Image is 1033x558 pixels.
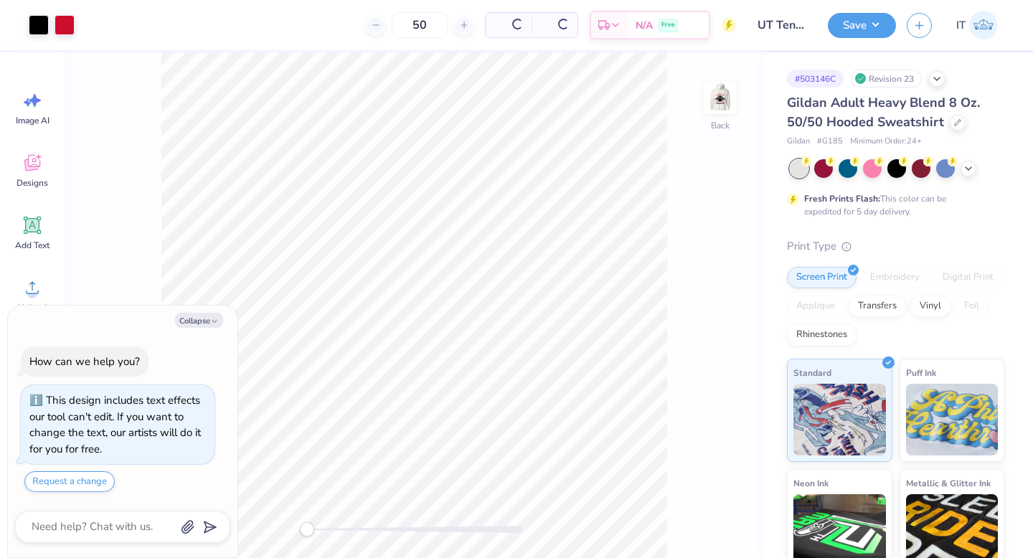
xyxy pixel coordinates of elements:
div: This design includes text effects our tool can't edit. If you want to change the text, our artist... [29,393,201,456]
div: This color can be expedited for 5 day delivery. [804,192,981,218]
span: Standard [793,365,831,380]
div: Revision 23 [851,70,922,88]
a: IT [950,11,1004,39]
span: Metallic & Glitter Ink [906,476,991,491]
input: – – [392,12,448,38]
div: Embroidery [861,267,929,288]
span: Gildan [787,136,810,148]
div: # 503146C [787,70,844,88]
span: Puff Ink [906,365,936,380]
span: Upload [18,302,47,313]
input: Untitled Design [747,11,817,39]
img: Puff Ink [906,384,999,455]
span: Neon Ink [793,476,829,491]
span: Image AI [16,115,49,126]
img: Standard [793,384,886,455]
span: Gildan Adult Heavy Blend 8 Oz. 50/50 Hooded Sweatshirt [787,94,980,131]
span: Designs [16,177,48,189]
strong: Fresh Prints Flash: [804,193,880,204]
span: Free [661,20,675,30]
div: Screen Print [787,267,857,288]
div: How can we help you? [29,354,140,369]
div: Rhinestones [787,324,857,346]
button: Request a change [24,471,115,492]
img: Izabella Thompkins [969,11,998,39]
div: Foil [955,295,989,317]
span: N/A [636,18,653,33]
span: Add Text [15,240,49,251]
div: Applique [787,295,844,317]
span: Minimum Order: 24 + [850,136,922,148]
div: Transfers [849,295,906,317]
div: Print Type [787,238,1004,255]
div: Back [711,119,730,132]
img: Back [706,83,735,112]
div: Digital Print [933,267,1003,288]
div: Accessibility label [300,522,314,536]
span: IT [956,17,966,34]
button: Collapse [175,313,223,328]
div: Vinyl [910,295,951,317]
button: Save [828,13,896,38]
span: # G185 [817,136,843,148]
